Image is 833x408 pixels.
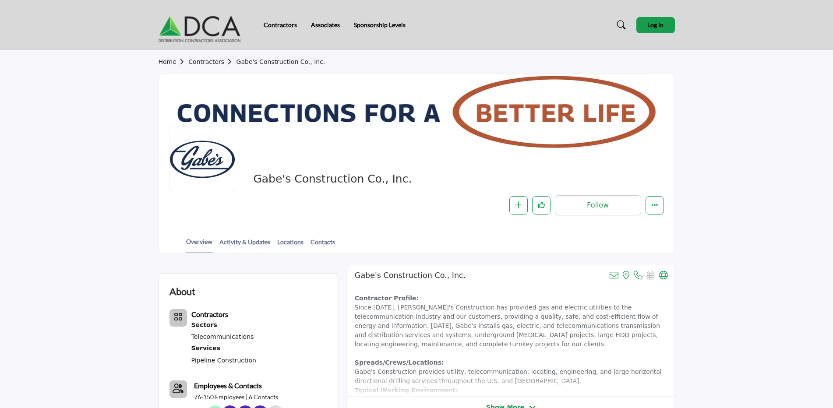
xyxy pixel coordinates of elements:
a: Services [191,343,256,354]
a: Contractors [264,21,297,28]
a: Employees & Contacts [194,380,262,391]
a: Contacts [310,237,335,253]
strong: Spreads/Crews/Locations: [355,359,444,366]
a: Locations [277,237,304,253]
a: Pipeline Construction [191,357,256,364]
button: Contact-Employee Icon [169,380,187,398]
button: Follow [555,195,641,215]
button: Log In [636,17,675,33]
strong: Contractor Profile: [355,295,419,302]
h2: Gabe's Construction Co., Inc. [355,271,466,280]
span: Log In [647,21,664,28]
a: Overview [186,237,213,253]
a: Link of redirect to contact page [169,380,187,398]
div: Serving multiple industries, including oil & gas, water, sewer, electric power, and telecommunica... [191,320,256,331]
div: Comprehensive offerings for pipeline construction, maintenance, and repair across various infrast... [191,343,256,354]
span: Gabe's Construction Co., Inc. [253,172,451,186]
a: Sectors [191,320,256,331]
a: Contractors [188,58,236,65]
a: Telecommunications [191,333,254,340]
b: Employees & Contacts [194,381,262,390]
a: Activity & Updates [219,237,271,253]
a: Sponsorship Levels [354,21,406,28]
a: Contractors [191,311,228,318]
a: Gabe's Construction Co., Inc. [236,58,325,65]
a: Search [608,18,632,32]
b: Contractors [191,310,228,318]
a: Home [159,58,189,65]
button: More details [646,196,664,215]
a: Associates [311,21,340,28]
img: site Logo [159,7,245,42]
a: 76-150 Employees | 6 Contacts [194,393,278,401]
strong: Typical Working Environment: [355,387,458,394]
h2: About [169,284,195,299]
button: Like [532,196,551,215]
button: Category Icon [169,309,187,327]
